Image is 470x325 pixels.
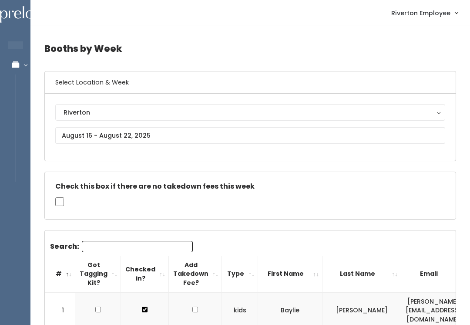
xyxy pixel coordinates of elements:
[55,104,445,121] button: Riverton
[258,256,322,292] th: First Name: activate to sort column ascending
[222,256,258,292] th: Type: activate to sort column ascending
[121,256,169,292] th: Checked in?: activate to sort column ascending
[64,108,437,117] div: Riverton
[44,37,456,61] h4: Booths by Week
[322,256,401,292] th: Last Name: activate to sort column ascending
[82,241,193,252] input: Search:
[55,183,445,190] h5: Check this box if there are no takedown fees this week
[383,3,467,22] a: Riverton Employee
[45,256,75,292] th: #: activate to sort column descending
[50,241,193,252] label: Search:
[45,71,456,94] h6: Select Location & Week
[391,8,450,18] span: Riverton Employee
[55,127,445,144] input: August 16 - August 22, 2025
[401,256,466,292] th: Email: activate to sort column ascending
[75,256,121,292] th: Got Tagging Kit?: activate to sort column ascending
[169,256,222,292] th: Add Takedown Fee?: activate to sort column ascending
